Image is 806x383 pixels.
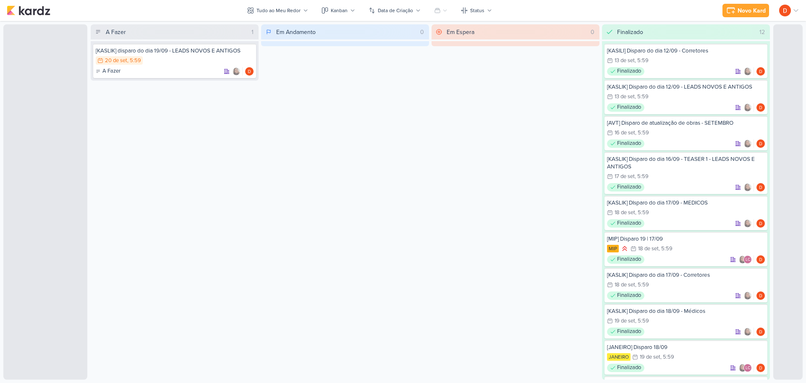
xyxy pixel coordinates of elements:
[743,183,754,191] div: Colaboradores: Sharlene Khoury
[756,291,765,300] div: Responsável: Diego Lima | TAGAWA
[607,364,644,372] div: Finalizado
[779,5,791,16] img: Diego Lima | TAGAWA
[743,139,754,148] div: Colaboradores: Sharlene Khoury
[607,235,765,243] div: [MIP] Disparo 19 | 17/09
[607,344,765,351] div: [JANEIRO] Disparo 18/09
[738,364,747,372] img: Sharlene Khoury
[756,364,765,372] img: Diego Lima | TAGAWA
[607,255,644,264] div: Finalizado
[638,246,659,252] div: 18 de set
[635,130,649,136] div: , 5:59
[738,364,754,372] div: Colaboradores: Sharlene Khoury, Laís Costa
[102,67,120,76] p: A Fazer
[756,67,765,76] div: Responsável: Diego Lima | TAGAWA
[743,328,752,336] img: Sharlene Khoury
[635,282,649,288] div: , 5:59
[245,67,254,76] div: Responsável: Diego Lima | TAGAWA
[607,139,644,148] div: Finalizado
[7,5,50,16] img: kardz.app
[617,328,641,336] p: Finalizado
[607,271,765,279] div: [KASLIK] Disparo do dia 17/09 - Corretores
[617,255,641,264] p: Finalizado
[756,67,765,76] img: Diego Lima | TAGAWA
[746,258,750,262] p: LC
[607,353,631,361] div: JANEIRO
[756,28,768,37] div: 12
[743,255,752,264] div: Laís Costa
[607,245,619,252] div: MIP
[738,255,754,264] div: Colaboradores: Sharlene Khoury, Laís Costa
[660,354,674,360] div: , 5:59
[607,119,765,127] div: [AVT] Disparo de atualização de obras - SETEMBRO
[620,244,629,253] div: Prioridade Alta
[615,318,635,324] div: 19 de set
[743,67,754,76] div: Colaboradores: Sharlene Khoury
[617,103,641,112] p: Finalizado
[756,364,765,372] div: Responsável: Diego Lima | TAGAWA
[756,183,765,191] div: Responsável: Diego Lima | TAGAWA
[617,219,641,228] p: Finalizado
[607,328,644,336] div: Finalizado
[743,103,754,112] div: Colaboradores: Sharlene Khoury
[743,183,752,191] img: Sharlene Khoury
[607,291,644,300] div: Finalizado
[417,28,427,37] div: 0
[756,219,765,228] img: Diego Lima | TAGAWA
[617,28,643,37] div: Finalizado
[756,291,765,300] img: Diego Lima | TAGAWA
[635,58,649,63] div: , 5:59
[743,328,754,336] div: Colaboradores: Sharlene Khoury
[615,282,635,288] div: 18 de set
[743,139,752,148] img: Sharlene Khoury
[615,174,635,179] div: 17 de set
[756,103,765,112] img: Diego Lima | TAGAWA
[607,183,644,191] div: Finalizado
[615,58,635,63] div: 13 de set
[756,103,765,112] div: Responsável: Diego Lima | TAGAWA
[232,67,243,76] div: Colaboradores: Sharlene Khoury
[756,183,765,191] img: Diego Lima | TAGAWA
[756,139,765,148] img: Diego Lima | TAGAWA
[756,219,765,228] div: Responsável: Diego Lima | TAGAWA
[659,246,673,252] div: , 5:59
[245,67,254,76] img: Diego Lima | TAGAWA
[106,28,126,37] div: A Fazer
[617,67,641,76] p: Finalizado
[743,219,752,228] img: Sharlene Khoury
[447,28,474,37] div: Em Espera
[248,28,257,37] div: 1
[607,155,765,171] div: [KASLIK] Disparo do dia 16/09 - TEASER 1 - LEADS NOVOS E ANTIGOS
[607,199,765,207] div: [KASLIK] DIsparo do dia 17/09 - MEDICOS
[607,47,765,55] div: [KASILI] Disparo do dia 12/09 - Corretores
[617,291,641,300] p: Finalizado
[743,219,754,228] div: Colaboradores: Sharlene Khoury
[738,255,747,264] img: Sharlene Khoury
[607,83,765,91] div: [KASLIK] Disparo do dia 12/09 - LEADS NOVOS E ANTIGOS
[746,366,750,370] p: LC
[232,67,241,76] img: Sharlene Khoury
[635,94,649,100] div: , 5:59
[756,255,765,264] img: Diego Lima | TAGAWA
[635,318,649,324] div: , 5:59
[607,219,644,228] div: Finalizado
[105,58,127,63] div: 20 de set
[96,47,254,55] div: [KASLIK] disparo do dia 19/09 - LEADS NOVOS E ANTIGOS
[607,307,765,315] div: [KASLIK] Disparo do dia 18/09 - Médicos
[722,4,769,17] button: Novo Kard
[743,291,752,300] img: Sharlene Khoury
[738,6,766,15] div: Novo Kard
[743,364,752,372] div: Laís Costa
[276,28,316,37] div: Em Andamento
[756,328,765,336] img: Diego Lima | TAGAWA
[617,183,641,191] p: Finalizado
[743,103,752,112] img: Sharlene Khoury
[617,364,641,372] p: Finalizado
[127,58,141,63] div: , 5:59
[635,174,649,179] div: , 5:59
[587,28,598,37] div: 0
[607,67,644,76] div: Finalizado
[96,67,120,76] div: A Fazer
[756,328,765,336] div: Responsável: Diego Lima | TAGAWA
[617,139,641,148] p: Finalizado
[635,210,649,215] div: , 5:59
